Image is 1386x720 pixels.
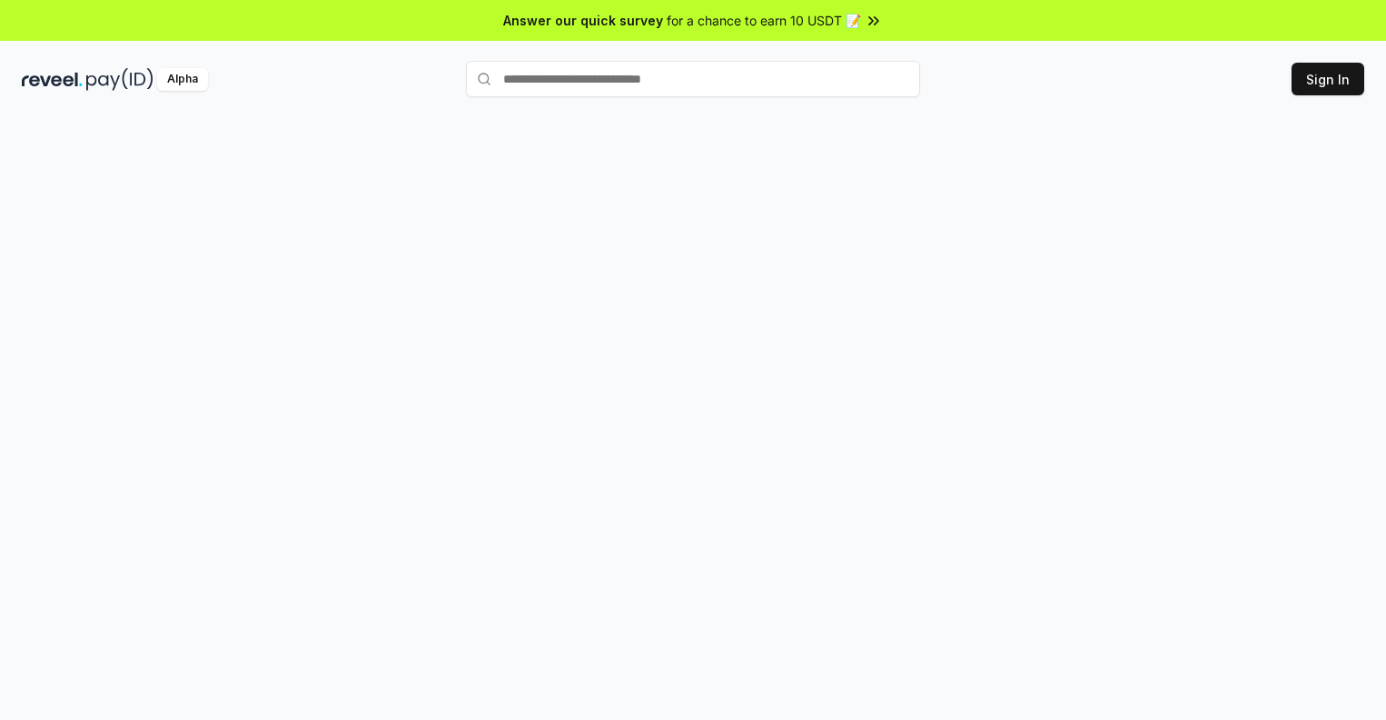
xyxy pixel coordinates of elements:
[22,68,83,91] img: reveel_dark
[157,68,208,91] div: Alpha
[667,11,861,30] span: for a chance to earn 10 USDT 📝
[86,68,153,91] img: pay_id
[503,11,663,30] span: Answer our quick survey
[1292,63,1364,95] button: Sign In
